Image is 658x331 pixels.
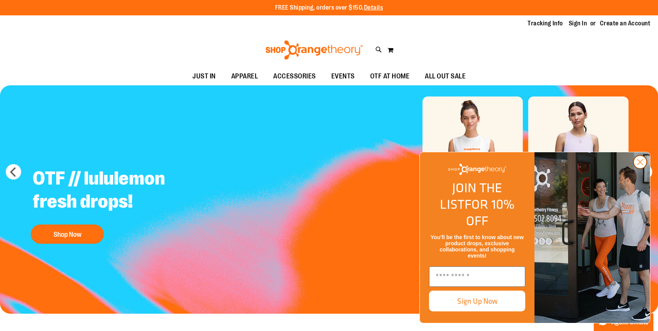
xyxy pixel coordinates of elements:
[370,68,410,85] span: OTF AT HOME
[273,68,316,85] span: ACCESSORIES
[27,161,218,248] a: OTF // lululemon fresh drops! Shop Now
[528,19,563,28] a: Tracking Info
[331,68,355,85] span: EVENTS
[448,164,506,175] img: Shop Orangetheory
[231,68,258,85] span: APPAREL
[633,155,647,169] button: Close dialog
[6,164,21,180] button: prev
[412,144,658,331] div: FLYOUT Form
[264,40,364,60] img: Shop Orangetheory
[429,266,525,287] input: Enter email
[425,68,466,85] span: ALL OUT SALE
[364,4,383,11] a: Details
[275,3,383,12] p: FREE Shipping, orders over $150.
[27,161,218,221] h2: OTF // lululemon fresh drops!
[431,234,524,259] span: You’ll be the first to know about new product drops, exclusive collaborations, and shopping events!
[429,291,525,311] button: Sign Up Now
[534,152,650,323] img: Shop Orangtheory
[192,68,216,85] span: JUST IN
[440,178,502,214] span: JOIN THE LIST
[31,225,104,244] button: Shop Now
[569,19,587,28] a: Sign In
[464,195,514,230] span: FOR 10% OFF
[600,19,651,28] a: Create an Account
